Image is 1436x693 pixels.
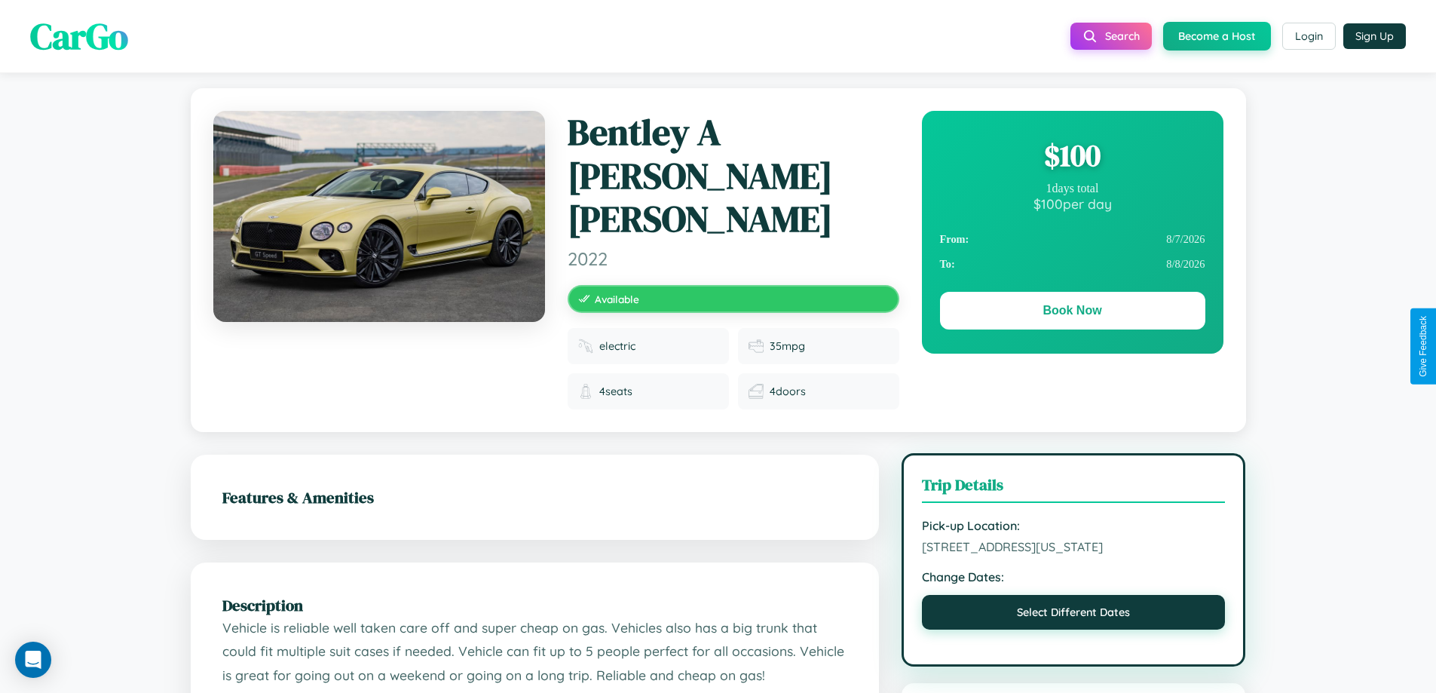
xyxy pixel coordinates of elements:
[940,292,1205,330] button: Book Now
[922,569,1226,584] strong: Change Dates:
[568,247,899,270] span: 2022
[213,111,545,322] img: Bentley A Smith GT Bentley 2022
[940,258,955,271] strong: To:
[940,182,1205,195] div: 1 days total
[922,518,1226,533] strong: Pick-up Location:
[940,233,969,246] strong: From:
[222,616,847,688] p: Vehicle is reliable well taken care off and super cheap on gas. Vehicles also has a big trunk tha...
[599,339,635,353] span: electric
[1418,316,1428,377] div: Give Feedback
[1343,23,1406,49] button: Sign Up
[30,11,128,61] span: CarGo
[940,227,1205,252] div: 8 / 7 / 2026
[1163,22,1271,51] button: Become a Host
[1105,29,1140,43] span: Search
[922,595,1226,630] button: Select Different Dates
[770,339,805,353] span: 35 mpg
[222,486,847,508] h2: Features & Amenities
[940,135,1205,176] div: $ 100
[222,594,847,616] h2: Description
[578,384,593,399] img: Seats
[940,195,1205,212] div: $ 100 per day
[749,339,764,354] img: Fuel efficiency
[578,339,593,354] img: Fuel type
[922,539,1226,554] span: [STREET_ADDRESS][US_STATE]
[940,252,1205,277] div: 8 / 8 / 2026
[15,642,51,678] div: Open Intercom Messenger
[749,384,764,399] img: Doors
[1282,23,1336,50] button: Login
[1070,23,1152,50] button: Search
[922,474,1226,503] h3: Trip Details
[599,385,632,398] span: 4 seats
[568,111,899,241] h1: Bentley A [PERSON_NAME] [PERSON_NAME]
[770,385,806,398] span: 4 doors
[595,293,639,305] span: Available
